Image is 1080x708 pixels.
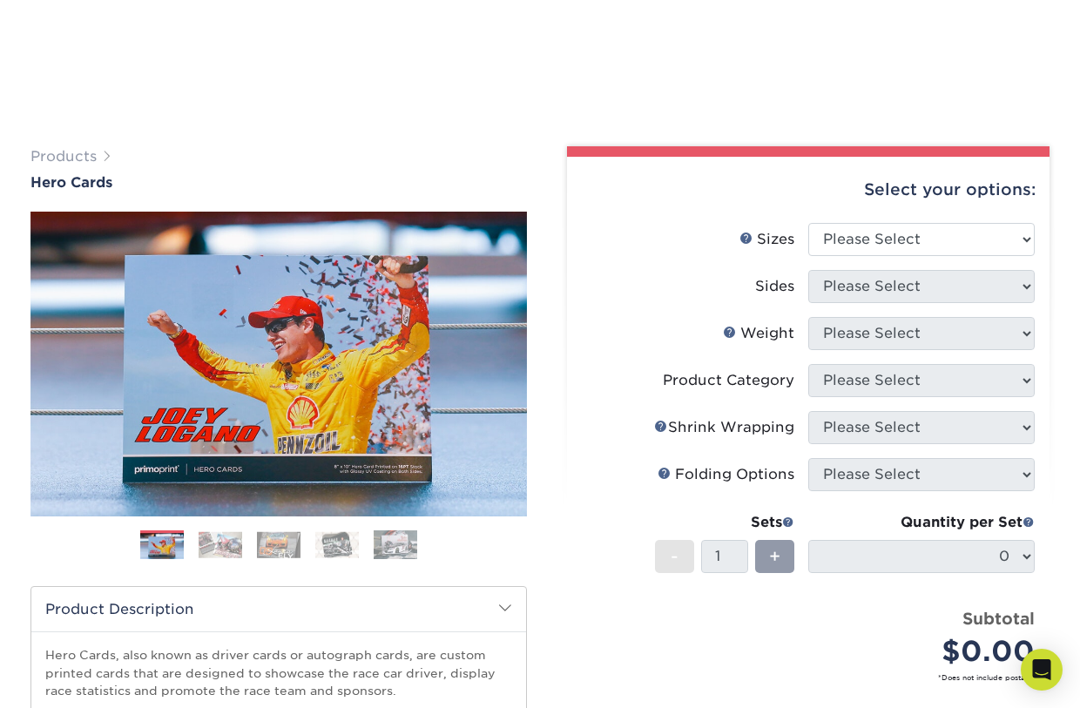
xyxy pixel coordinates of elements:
[654,417,794,438] div: Shrink Wrapping
[658,464,794,485] div: Folding Options
[30,148,97,165] a: Products
[962,609,1035,628] strong: Subtotal
[581,157,1036,223] div: Select your options:
[821,630,1035,672] div: $0.00
[769,543,780,570] span: +
[30,174,527,191] a: Hero Cards
[199,531,242,558] img: Hero Cards 02
[30,208,527,520] img: Hero Cards 01
[595,672,1035,683] small: *Does not include postage
[808,512,1035,533] div: Quantity per Set
[315,531,359,558] img: Hero Cards 04
[739,229,794,250] div: Sizes
[1021,649,1063,691] div: Open Intercom Messenger
[374,529,417,560] img: Hero Cards 05
[31,587,526,631] h2: Product Description
[140,532,184,560] img: Hero Cards 01
[655,512,794,533] div: Sets
[257,531,300,558] img: Hero Cards 03
[671,543,678,570] span: -
[663,370,794,391] div: Product Category
[723,323,794,344] div: Weight
[755,276,794,297] div: Sides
